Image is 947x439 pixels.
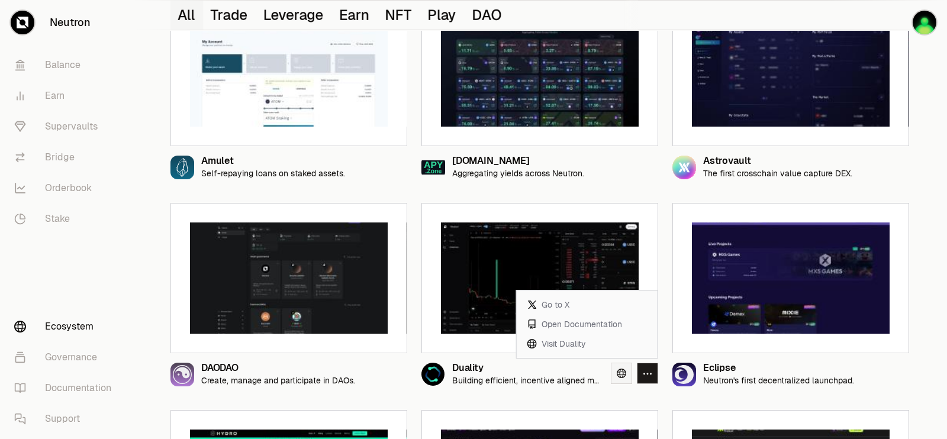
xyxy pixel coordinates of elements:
[170,1,204,30] button: All
[521,334,653,354] a: Visit Duality
[5,342,128,373] a: Governance
[5,50,128,80] a: Balance
[465,1,510,30] button: DAO
[692,222,890,334] img: Eclipse preview image
[5,404,128,434] a: Support
[5,311,128,342] a: Ecosystem
[441,15,639,127] img: Apy.Zone preview image
[5,204,128,234] a: Stake
[420,1,465,30] button: Play
[204,1,256,30] button: Trade
[201,169,345,179] p: Self-repaying loans on staked assets.
[332,1,378,30] button: Earn
[521,295,653,315] a: Go to X
[452,169,584,179] p: Aggregating yields across Neutron.
[201,376,355,386] p: Create, manage and participate in DAOs.
[5,80,128,111] a: Earn
[452,376,601,386] p: Building efficient, incentive aligned markets.
[256,1,332,30] button: Leverage
[378,1,421,30] button: NFT
[692,15,890,127] img: Astrovault preview image
[201,363,355,373] div: DAODAO
[5,111,128,142] a: Supervaults
[703,169,852,179] p: The first crosschain value capture DEX.
[703,156,852,166] div: Astrovault
[190,222,388,334] img: DAODAO preview image
[452,156,584,166] div: [DOMAIN_NAME]
[703,363,854,373] div: Eclipse
[521,315,653,334] a: Open Documentation
[5,173,128,204] a: Orderbook
[703,376,854,386] p: Neutron's first decentralized launchpad.
[201,156,345,166] div: Amulet
[452,363,601,373] div: Duality
[5,142,128,173] a: Bridge
[913,11,936,34] img: terra15
[5,373,128,404] a: Documentation
[441,222,639,334] img: Duality preview image
[190,15,388,127] img: Amulet preview image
